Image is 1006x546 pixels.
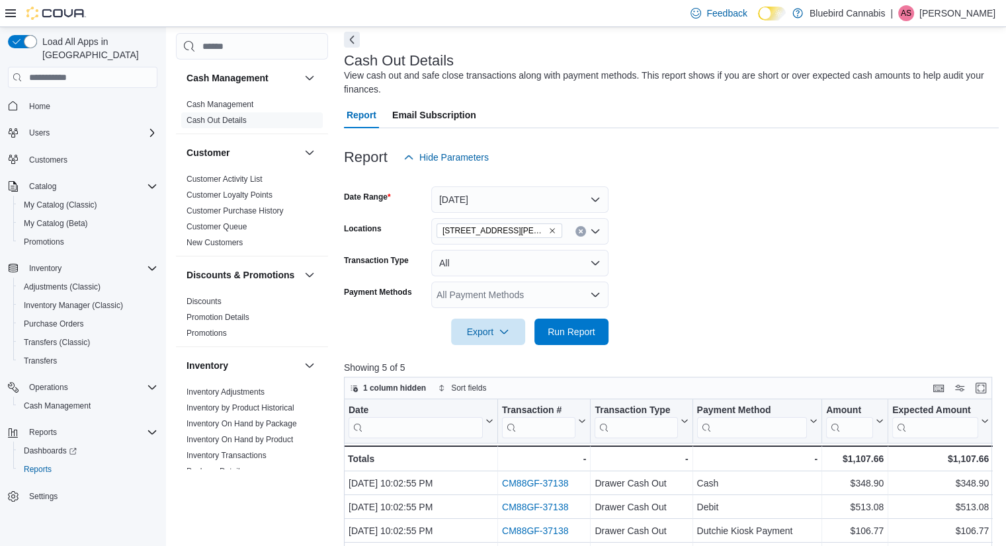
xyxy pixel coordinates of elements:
div: Transaction Type [595,405,677,417]
span: Dashboards [24,446,77,456]
span: Operations [24,379,157,395]
span: Hide Parameters [419,151,489,164]
a: Inventory by Product Historical [187,403,294,412]
span: 1 column hidden [363,383,426,393]
span: Customer Queue [187,221,247,232]
div: Payment Method [696,405,807,438]
div: Amount [826,405,873,417]
span: AS [901,5,911,21]
button: Inventory [187,359,299,372]
span: Run Report [548,325,595,338]
button: Open list of options [590,226,601,237]
div: Cash Management [176,97,328,134]
h3: Cash Management [187,71,269,85]
button: Operations [24,379,73,395]
button: Run Report [534,319,608,345]
span: Inventory Manager (Classic) [19,297,157,313]
button: Cash Management [187,71,299,85]
a: Adjustments (Classic) [19,279,106,295]
span: Customer Purchase History [187,206,284,216]
div: Andy Shirazi [898,5,914,21]
div: $513.08 [826,499,884,515]
h3: Inventory [187,359,228,372]
button: Amount [826,405,884,438]
div: - [595,451,688,467]
nav: Complex example [8,91,157,540]
button: Customers [3,150,163,169]
span: Catalog [29,181,56,192]
span: New Customers [187,237,243,248]
p: Showing 5 of 5 [344,361,999,374]
button: Discounts & Promotions [302,267,317,283]
button: Discounts & Promotions [187,268,299,282]
span: Reports [24,464,52,475]
span: Inventory On Hand by Product [187,434,293,445]
button: Reports [24,424,62,440]
a: Discounts [187,297,222,306]
span: Settings [24,488,157,504]
a: Promotion Details [187,313,249,322]
span: Home [29,101,50,112]
div: - [696,451,817,467]
a: Customer Loyalty Points [187,190,272,200]
span: Users [24,125,157,141]
label: Transaction Type [344,255,409,266]
span: Inventory Adjustments [187,387,265,397]
a: Transfers (Classic) [19,334,95,350]
span: [STREET_ADDRESS][PERSON_NAME] [442,224,546,237]
button: Transaction # [502,405,586,438]
p: | [890,5,893,21]
a: Package Details [187,467,244,476]
input: Dark Mode [758,7,786,20]
div: $106.77 [892,523,989,539]
div: $513.08 [892,499,989,515]
span: Transfers [19,353,157,369]
span: My Catalog (Beta) [24,218,88,229]
span: Catalog [24,178,157,194]
span: Inventory [29,263,62,274]
button: Transfers [13,352,163,370]
span: Inventory Transactions [187,450,267,461]
div: Customer [176,171,328,256]
span: Transfers (Classic) [19,334,157,350]
span: Promotions [24,237,64,247]
div: Drawer Cash Out [595,523,688,539]
span: Cash Management [19,398,157,414]
span: Feedback [706,7,747,20]
button: Payment Method [696,405,817,438]
button: Catalog [24,178,62,194]
button: Date [349,405,493,438]
span: Customers [29,155,67,165]
button: Customer [302,145,317,161]
span: My Catalog (Beta) [19,215,157,231]
span: Customers [24,151,157,168]
button: Export [451,319,525,345]
div: Expected Amount [892,405,978,417]
button: Cash Management [13,397,163,415]
div: Totals [348,451,493,467]
div: View cash out and safe close transactions along with payment methods. This report shows if you ar... [344,69,992,97]
div: [DATE] 10:02:55 PM [349,523,493,539]
span: Discounts [187,296,222,307]
button: Inventory [3,259,163,278]
a: CM88GF-37138 [502,478,568,488]
span: Users [29,128,50,138]
button: All [431,250,608,276]
span: Load All Apps in [GEOGRAPHIC_DATA] [37,35,157,61]
button: Expected Amount [892,405,989,438]
button: Reports [13,460,163,479]
div: $1,107.66 [892,451,989,467]
a: Transfers [19,353,62,369]
span: Cash Management [24,401,91,411]
button: Transaction Type [595,405,688,438]
a: Promotions [187,329,227,338]
img: Cova [26,7,86,20]
button: Settings [3,487,163,506]
p: Bluebird Cannabis [810,5,885,21]
p: [PERSON_NAME] [919,5,995,21]
button: Home [3,96,163,115]
div: $348.90 [892,475,989,491]
a: Promotions [19,234,69,250]
div: Date [349,405,483,417]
